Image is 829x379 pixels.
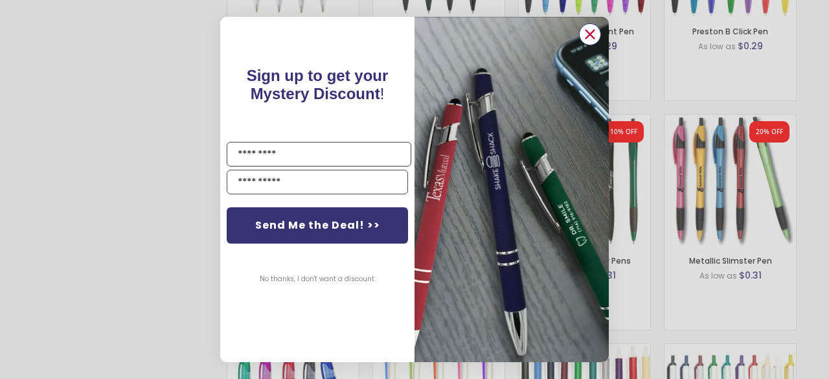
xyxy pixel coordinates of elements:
button: Send Me the Deal! >> [227,207,408,244]
button: Close dialog [579,23,601,45]
span: ! [247,67,389,102]
button: No thanks, I don't want a discount. [253,263,382,295]
span: Sign up to get your Mystery Discount [247,67,389,102]
img: pop-up-image [414,17,609,362]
